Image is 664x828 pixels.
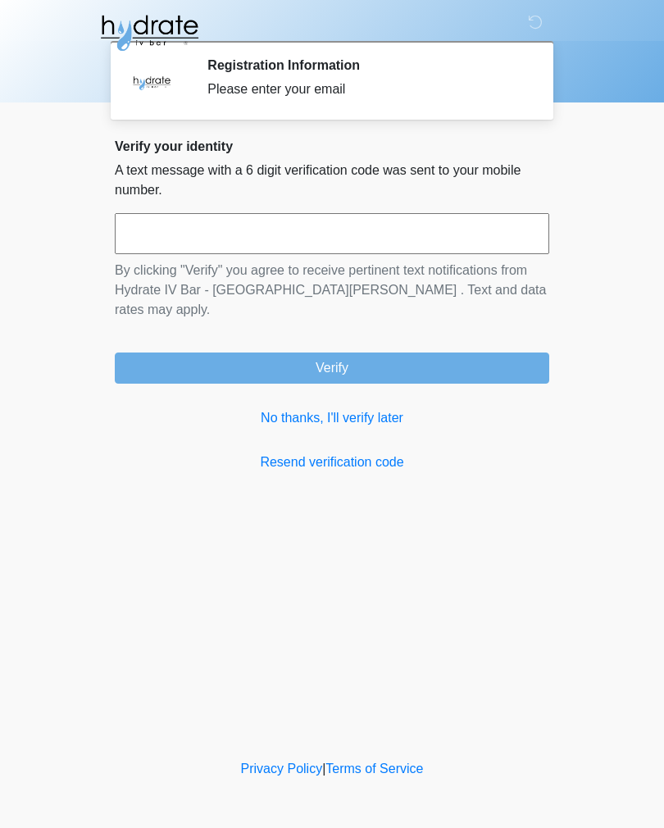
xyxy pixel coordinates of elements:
[207,80,525,99] div: Please enter your email
[241,762,323,776] a: Privacy Policy
[115,261,549,320] p: By clicking "Verify" you agree to receive pertinent text notifications from Hydrate IV Bar - [GEO...
[322,762,325,776] a: |
[115,139,549,154] h2: Verify your identity
[115,408,549,428] a: No thanks, I'll verify later
[115,453,549,472] a: Resend verification code
[325,762,423,776] a: Terms of Service
[115,161,549,200] p: A text message with a 6 digit verification code was sent to your mobile number.
[115,353,549,384] button: Verify
[98,12,200,53] img: Hydrate IV Bar - Fort Collins Logo
[127,57,176,107] img: Agent Avatar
